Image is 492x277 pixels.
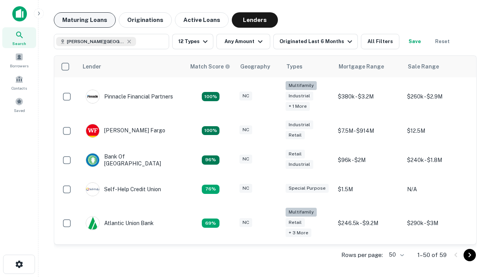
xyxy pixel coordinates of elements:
[286,81,317,90] div: Multifamily
[402,34,427,49] button: Save your search to get updates of matches that match your search criteria.
[172,34,213,49] button: 12 Types
[286,120,313,129] div: Industrial
[239,125,252,134] div: NC
[239,218,252,227] div: NC
[86,216,154,230] div: Atlantic Union Bank
[286,62,303,71] div: Types
[403,204,472,243] td: $290k - $3M
[119,12,172,28] button: Originations
[334,77,403,116] td: $380k - $3.2M
[14,107,25,113] span: Saved
[403,145,472,175] td: $240k - $1.8M
[239,155,252,164] div: NC
[334,204,403,243] td: $246.5k - $9.2M
[403,116,472,145] td: $12.5M
[67,38,125,45] span: [PERSON_NAME][GEOGRAPHIC_DATA], [GEOGRAPHIC_DATA]
[273,34,358,49] button: Originated Last 6 Months
[282,56,334,77] th: Types
[334,175,403,204] td: $1.5M
[216,34,270,49] button: Any Amount
[2,27,36,48] a: Search
[334,56,403,77] th: Mortgage Range
[190,62,230,71] div: Capitalize uses an advanced AI algorithm to match your search with the best lender. The match sco...
[236,56,282,77] th: Geography
[403,77,472,116] td: $260k - $2.9M
[239,184,252,193] div: NC
[86,182,161,196] div: Self-help Credit Union
[190,62,229,71] h6: Match Score
[78,56,186,77] th: Lender
[286,150,305,159] div: Retail
[403,175,472,204] td: N/A
[175,12,229,28] button: Active Loans
[54,12,116,28] button: Maturing Loans
[2,50,36,70] a: Borrowers
[186,56,236,77] th: Capitalize uses an advanced AI algorithm to match your search with the best lender. The match sco...
[403,56,472,77] th: Sale Range
[240,62,270,71] div: Geography
[464,249,476,261] button: Go to next page
[202,155,219,165] div: Matching Properties: 14, hasApolloMatch: undefined
[202,219,219,228] div: Matching Properties: 10, hasApolloMatch: undefined
[12,85,27,91] span: Contacts
[86,153,178,167] div: Bank Of [GEOGRAPHIC_DATA]
[334,145,403,175] td: $96k - $2M
[408,62,439,71] div: Sale Range
[341,250,383,260] p: Rows per page:
[339,62,384,71] div: Mortgage Range
[239,92,252,100] div: NC
[86,90,99,103] img: picture
[86,124,165,138] div: [PERSON_NAME] Fargo
[12,6,27,22] img: capitalize-icon.png
[12,40,26,47] span: Search
[454,215,492,252] iframe: Chat Widget
[286,160,313,169] div: Industrial
[83,62,101,71] div: Lender
[286,102,310,111] div: + 1 more
[286,92,313,100] div: Industrial
[334,116,403,145] td: $7.5M - $914M
[286,218,305,227] div: Retail
[202,126,219,135] div: Matching Properties: 15, hasApolloMatch: undefined
[286,131,305,140] div: Retail
[361,34,399,49] button: All Filters
[386,249,405,260] div: 50
[86,217,99,230] img: picture
[10,63,28,69] span: Borrowers
[430,34,455,49] button: Reset
[86,154,99,167] img: picture
[2,72,36,93] a: Contacts
[417,250,447,260] p: 1–50 of 59
[279,37,354,46] div: Originated Last 6 Months
[2,94,36,115] a: Saved
[86,183,99,196] img: picture
[286,229,311,237] div: + 3 more
[232,12,278,28] button: Lenders
[202,185,219,194] div: Matching Properties: 11, hasApolloMatch: undefined
[202,92,219,101] div: Matching Properties: 26, hasApolloMatch: undefined
[86,124,99,137] img: picture
[286,208,317,217] div: Multifamily
[86,90,173,103] div: Pinnacle Financial Partners
[286,184,329,193] div: Special Purpose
